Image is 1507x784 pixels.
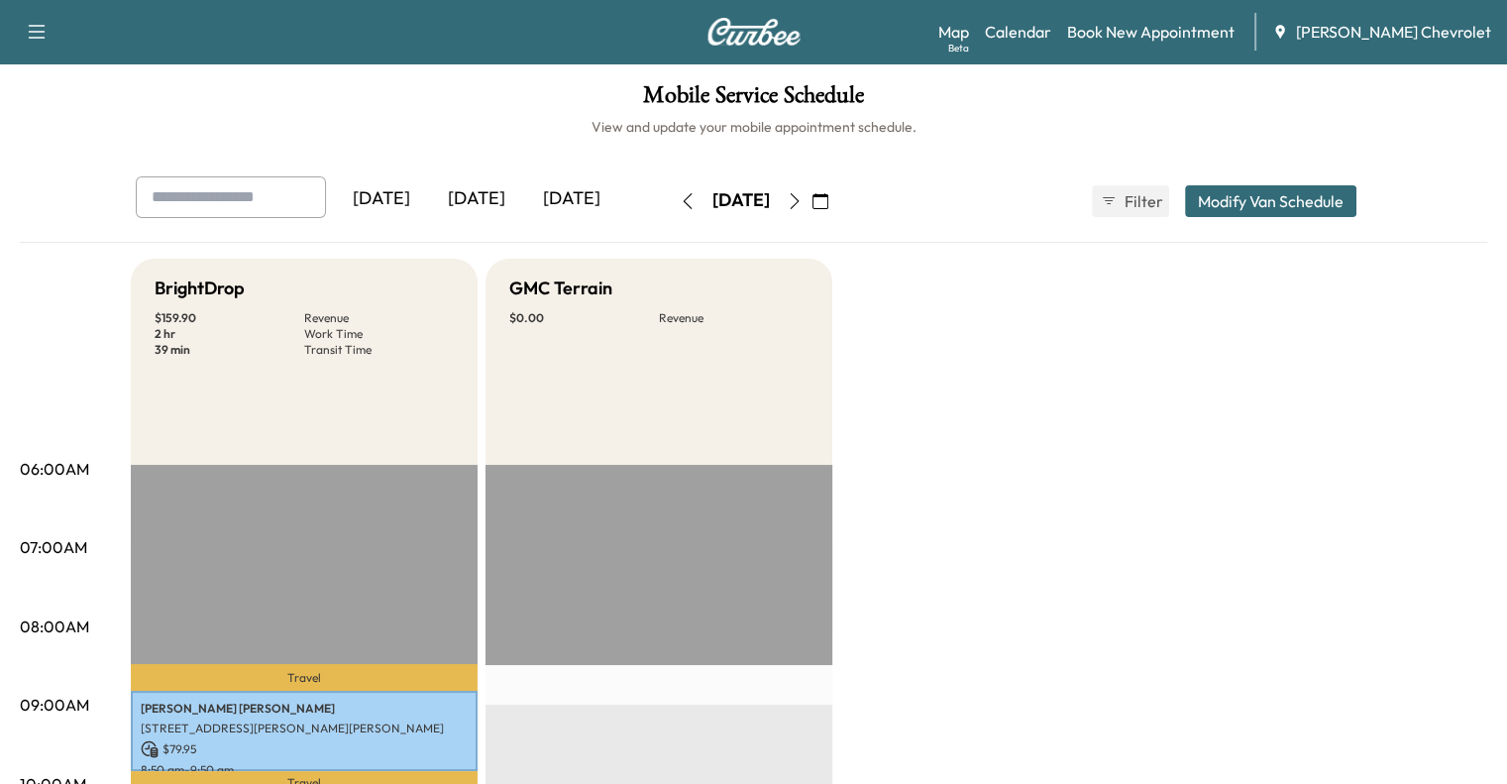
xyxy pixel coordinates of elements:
[20,615,89,638] p: 08:00AM
[155,326,304,342] p: 2 hr
[706,18,802,46] img: Curbee Logo
[948,41,969,56] div: Beta
[155,310,304,326] p: $ 159.90
[141,721,468,736] p: [STREET_ADDRESS][PERSON_NAME][PERSON_NAME]
[20,117,1487,137] h6: View and update your mobile appointment schedule.
[304,310,454,326] p: Revenue
[659,310,808,326] p: Revenue
[131,664,478,691] p: Travel
[985,20,1051,44] a: Calendar
[1296,20,1491,44] span: [PERSON_NAME] Chevrolet
[20,457,89,481] p: 06:00AM
[141,762,468,778] p: 8:50 am - 9:50 am
[141,701,468,717] p: [PERSON_NAME] [PERSON_NAME]
[509,275,612,302] h5: GMC Terrain
[1185,185,1356,217] button: Modify Van Schedule
[155,275,245,302] h5: BrightDrop
[509,310,659,326] p: $ 0.00
[20,535,87,559] p: 07:00AM
[141,740,468,758] p: $ 79.95
[524,176,619,222] div: [DATE]
[1067,20,1235,44] a: Book New Appointment
[304,342,454,358] p: Transit Time
[1092,185,1169,217] button: Filter
[20,693,89,717] p: 09:00AM
[938,20,969,44] a: MapBeta
[1125,189,1160,213] span: Filter
[429,176,524,222] div: [DATE]
[712,188,770,213] div: [DATE]
[304,326,454,342] p: Work Time
[20,83,1487,117] h1: Mobile Service Schedule
[334,176,429,222] div: [DATE]
[155,342,304,358] p: 39 min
